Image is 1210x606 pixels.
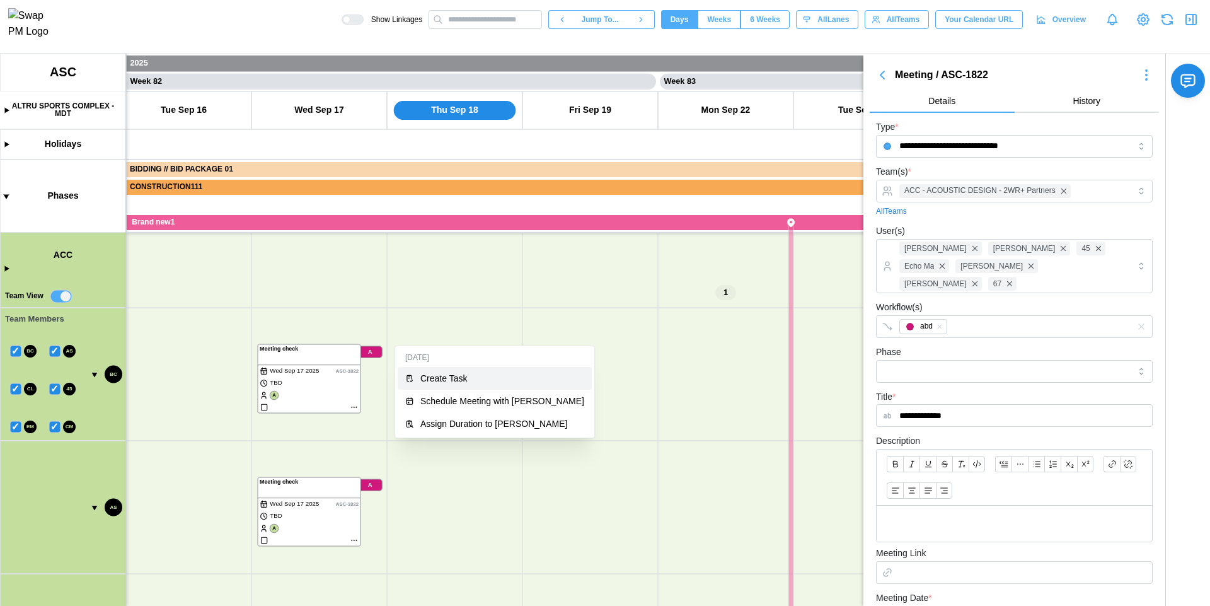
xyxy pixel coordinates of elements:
span: All Lanes [817,11,849,28]
span: Days [671,11,689,28]
span: Weeks [707,11,731,28]
button: Bold [887,456,903,472]
span: Your Calendar URL [945,11,1013,28]
span: Jump To... [582,11,619,28]
div: Schedule Meeting with [PERSON_NAME] [420,396,584,406]
a: Notifications [1102,9,1123,30]
button: Horizontal line [1011,456,1028,472]
button: Refresh Grid [1158,11,1176,28]
span: [PERSON_NAME] [960,260,1023,272]
button: Underline [919,456,936,472]
button: Code [969,456,985,472]
img: Swap PM Logo [8,8,59,40]
span: Echo Ma [904,260,934,272]
button: Link [1103,456,1120,472]
button: Italic [903,456,919,472]
button: Subscript [1061,456,1077,472]
label: Type [876,120,899,134]
button: Align text: center [903,482,919,499]
button: Blockquote [995,456,1011,472]
label: Phase [876,346,901,359]
div: [DATE] [398,349,592,367]
div: abd [920,320,933,332]
button: Bullet list [1028,456,1044,472]
button: Align text: justify [919,482,936,499]
span: [PERSON_NAME] [993,243,1056,255]
div: Create Task [420,373,584,383]
span: Overview [1052,11,1086,28]
label: Team(s) [876,165,911,179]
span: All Teams [887,11,919,28]
button: Ordered list [1044,456,1061,472]
label: Title [876,390,896,404]
button: Close Drawer [1182,11,1200,28]
div: Meeting / ASC-1822 [895,67,1134,83]
label: Meeting Link [876,547,926,561]
a: View Project [1134,11,1152,28]
span: ACC - ACOUSTIC DESIGN - 2WR+ Partners [904,185,1056,197]
button: Remove link [1120,456,1136,472]
span: [PERSON_NAME] [904,278,967,290]
span: [PERSON_NAME] [904,243,967,255]
button: Superscript [1077,456,1093,472]
span: History [1073,96,1100,105]
label: Meeting Date [876,591,932,605]
span: 67 [993,278,1001,290]
div: Assign Duration to [PERSON_NAME] [420,419,584,429]
button: Clear formatting [952,456,969,472]
span: 45 [1081,243,1090,255]
button: Align text: right [936,482,952,499]
label: Description [876,434,920,448]
label: Workflow(s) [876,301,923,315]
button: Align text: left [887,482,903,499]
label: User(s) [876,224,905,238]
span: Details [928,96,955,105]
span: 6 Weeks [750,11,780,28]
button: Strikethrough [936,456,952,472]
span: Show Linkages [364,15,422,25]
a: All Teams [876,206,907,218]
